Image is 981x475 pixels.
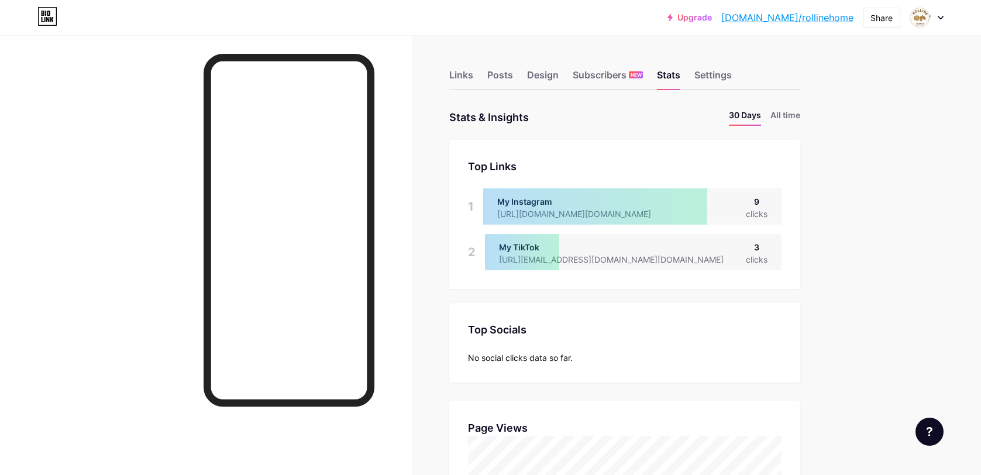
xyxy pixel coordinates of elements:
[468,420,782,436] div: Page Views
[657,68,680,89] div: Stats
[746,195,767,208] div: 9
[487,68,513,89] div: Posts
[527,68,559,89] div: Design
[721,11,853,25] a: [DOMAIN_NAME]/rollinehome
[499,241,742,253] div: My TikTok
[667,13,712,22] a: Upgrade
[694,68,732,89] div: Settings
[449,109,529,126] div: Stats & Insights
[746,253,767,266] div: clicks
[468,188,474,225] div: 1
[770,109,800,126] li: All time
[449,68,473,89] div: Links
[870,12,893,24] div: Share
[909,6,931,29] img: rollinehome
[468,234,476,270] div: 2
[468,352,782,364] div: No social clicks data so far.
[746,208,767,220] div: clicks
[499,253,742,266] div: [URL][EMAIL_ADDRESS][DOMAIN_NAME][DOMAIN_NAME]
[729,109,761,126] li: 30 Days
[468,322,782,338] div: Top Socials
[468,159,782,174] div: Top Links
[746,241,767,253] div: 3
[631,71,642,78] span: NEW
[573,68,643,89] div: Subscribers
